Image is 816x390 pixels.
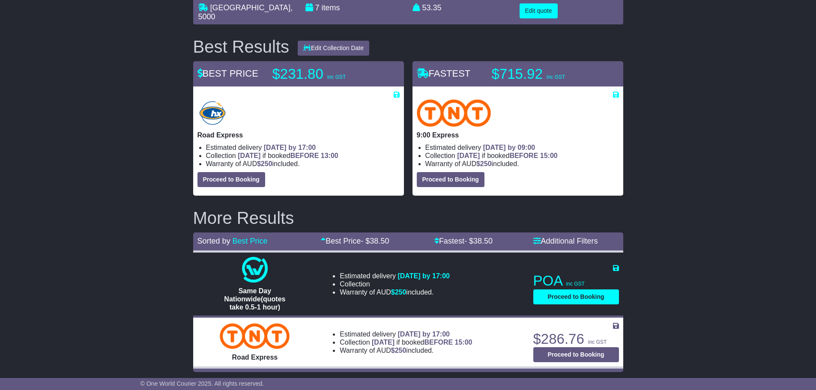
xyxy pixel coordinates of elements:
span: $ [391,347,407,354]
span: 250 [395,289,407,296]
li: Estimated delivery [340,330,472,338]
button: Edit quote [520,3,558,18]
span: inc GST [327,74,346,80]
span: BEST PRICE [197,68,258,79]
span: if booked [457,152,557,159]
span: 250 [395,347,407,354]
span: inc GST [547,74,565,80]
span: [DATE] by 09:00 [483,144,535,151]
span: items [322,3,340,12]
span: $ [391,289,407,296]
span: - $ [361,237,389,245]
li: Warranty of AUD included. [340,346,472,354]
p: POA [533,272,619,289]
span: [DATE] by 17:00 [398,272,450,280]
img: TNT Domestic: Road Express [220,323,290,349]
span: FASTEST [417,68,471,79]
span: [DATE] [238,152,260,159]
span: $ [257,160,272,167]
li: Estimated delivery [340,272,450,280]
img: TNT Domestic: 9:00 Express [417,99,491,127]
button: Edit Collection Date [298,41,369,56]
span: [DATE] [457,152,480,159]
span: [DATE] by 17:00 [264,144,316,151]
img: One World Courier: Same Day Nationwide(quotes take 0.5-1 hour) [242,257,268,283]
a: Best Price- $38.50 [321,237,389,245]
span: 250 [261,160,272,167]
span: [GEOGRAPHIC_DATA] [210,3,290,12]
h2: More Results [193,208,623,227]
span: 38.50 [473,237,493,245]
img: Hunter Express: Road Express [197,99,228,127]
button: Proceed to Booking [533,289,619,304]
span: BEFORE [510,152,538,159]
span: © One World Courier 2025. All rights reserved. [140,380,264,387]
span: inc GST [566,281,585,287]
p: $231.80 [272,65,380,83]
a: Additional Filters [533,237,598,245]
span: 15:00 [540,152,558,159]
li: Collection [425,152,619,160]
a: Fastest- $38.50 [434,237,493,245]
span: $ [476,160,492,167]
span: if booked [238,152,338,159]
span: [DATE] [372,339,395,346]
span: 15:00 [455,339,472,346]
li: Warranty of AUD included. [206,160,400,168]
li: Collection [206,152,400,160]
span: [DATE] by 17:00 [398,330,450,338]
p: $715.92 [492,65,599,83]
li: Estimated delivery [425,143,619,152]
span: BEFORE [424,339,453,346]
span: Same Day Nationwide(quotes take 0.5-1 hour) [224,287,285,311]
p: $286.76 [533,330,619,348]
a: Best Price [233,237,268,245]
span: Sorted by [197,237,230,245]
p: Road Express [197,131,400,139]
span: 250 [480,160,492,167]
span: - $ [464,237,493,245]
span: 7 [315,3,320,12]
span: 38.50 [370,237,389,245]
span: BEFORE [290,152,319,159]
li: Warranty of AUD included. [340,288,450,296]
button: Proceed to Booking [197,172,265,187]
p: 9:00 Express [417,131,619,139]
li: Collection [340,280,450,288]
li: Warranty of AUD included. [425,160,619,168]
button: Proceed to Booking [533,347,619,362]
span: 53.35 [422,3,442,12]
span: inc GST [588,339,607,345]
span: , 5000 [198,3,293,21]
button: Proceed to Booking [417,172,484,187]
div: Best Results [189,37,294,56]
span: if booked [372,339,472,346]
span: 13:00 [321,152,338,159]
li: Estimated delivery [206,143,400,152]
li: Collection [340,338,472,346]
span: Road Express [232,354,278,361]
